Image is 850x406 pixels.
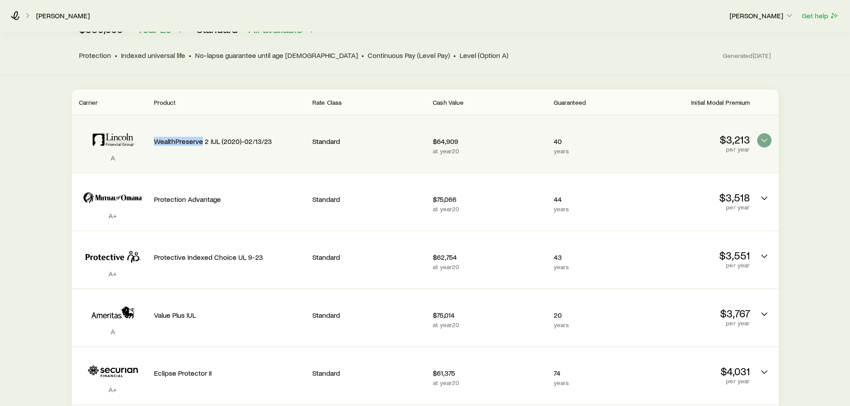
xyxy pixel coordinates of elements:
[79,385,147,394] p: A+
[433,205,546,213] p: at year 20
[433,263,546,271] p: at year 20
[154,137,305,146] p: WealthPreserve 2 IUL (2020)-02/13/23
[154,369,305,377] p: Eclipse Protector II
[312,369,426,377] p: Standard
[189,51,191,60] span: •
[361,51,364,60] span: •
[460,51,508,60] span: Level (Option A)
[801,11,839,21] button: Get help
[729,11,794,21] button: [PERSON_NAME]
[312,98,342,106] span: Rate Class
[312,253,426,262] p: Standard
[312,311,426,320] p: Standard
[636,249,750,262] p: $3,551
[79,327,147,336] p: A
[154,253,305,262] p: Protective Indexed Choice UL 9-23
[636,262,750,269] p: per year
[79,269,147,278] p: A+
[79,98,98,106] span: Carrier
[753,52,771,60] span: [DATE]
[723,52,771,60] span: Generated
[433,195,546,204] p: $75,066
[433,253,546,262] p: $62,754
[636,133,750,146] p: $3,213
[433,148,546,155] p: at year 20
[691,98,750,106] span: Initial Modal Premium
[154,311,305,320] p: Value Plus IUL
[554,379,630,386] p: years
[368,51,450,60] span: Continuous Pay (Level Pay)
[433,98,464,106] span: Cash Value
[554,263,630,271] p: years
[433,137,546,146] p: $64,909
[433,369,546,377] p: $61,375
[554,253,630,262] p: 43
[554,369,630,377] p: 74
[433,321,546,328] p: at year 20
[554,311,630,320] p: 20
[79,153,147,162] p: A
[636,191,750,204] p: $3,518
[312,137,426,146] p: Standard
[312,195,426,204] p: Standard
[154,195,305,204] p: Protection Advantage
[433,311,546,320] p: $75,014
[453,51,456,60] span: •
[79,51,111,60] span: Protection
[636,377,750,385] p: per year
[554,148,630,155] p: years
[636,365,750,377] p: $4,031
[554,195,630,204] p: 44
[730,11,794,20] p: [PERSON_NAME]
[554,205,630,213] p: years
[636,146,750,153] p: per year
[554,98,586,106] span: Guaranteed
[636,320,750,327] p: per year
[154,98,176,106] span: Product
[433,379,546,386] p: at year 20
[195,51,358,60] span: No-lapse guarantee until age [DEMOGRAPHIC_DATA]
[636,307,750,320] p: $3,767
[121,51,185,60] span: Indexed universal life
[554,137,630,146] p: 40
[115,51,117,60] span: •
[79,211,147,220] p: A+
[636,204,750,211] p: per year
[36,12,90,20] a: [PERSON_NAME]
[554,321,630,328] p: years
